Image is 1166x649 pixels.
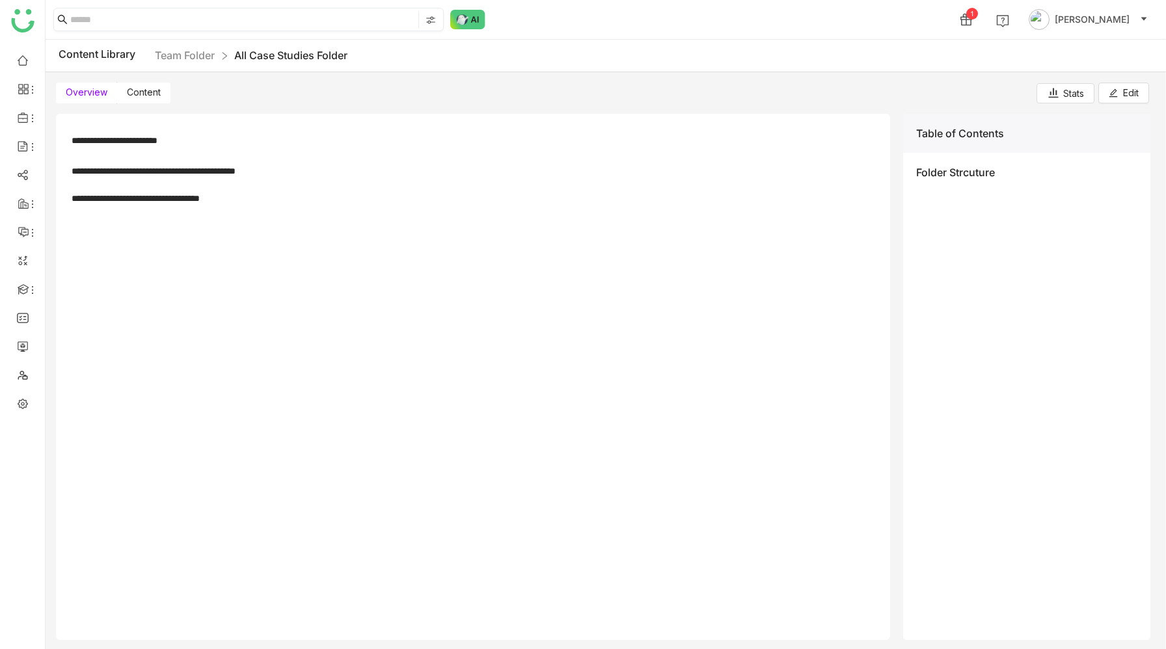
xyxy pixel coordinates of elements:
img: search-type.svg [426,15,436,25]
button: [PERSON_NAME] [1026,9,1150,30]
span: Edit [1123,86,1139,100]
img: stats.svg [1047,86,1060,99]
a: Team Folder [155,49,215,62]
span: Content [127,86,161,98]
div: Table of Contents [903,114,1150,153]
button: Edit [1098,83,1149,103]
img: logo [11,9,34,33]
span: Overview [66,86,107,98]
div: Stats [1047,86,1084,100]
a: All Case Studies Folder [234,49,347,62]
span: [PERSON_NAME] [1055,12,1130,27]
div: Content Library [59,47,347,64]
img: avatar [1029,9,1050,30]
div: Folder Strcuture [916,166,1137,179]
div: 1 [966,8,978,20]
img: help.svg [996,14,1009,27]
img: ask-buddy-normal.svg [450,10,485,29]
